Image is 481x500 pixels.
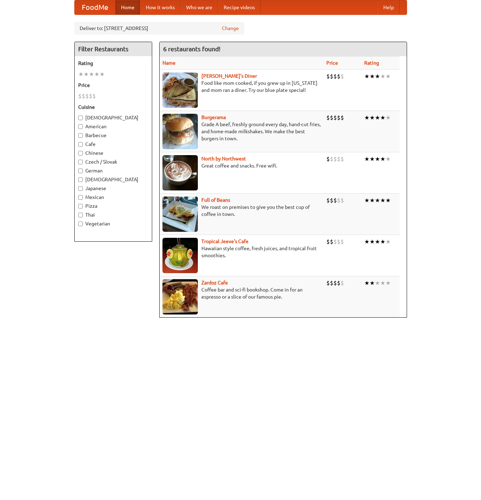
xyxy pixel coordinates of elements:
[92,92,96,100] li: $
[78,70,84,78] li: ★
[162,245,321,259] p: Hawaiian style coffee, fresh juices, and tropical fruit smoothies.
[337,279,340,287] li: $
[201,197,230,203] a: Full of Beans
[340,196,344,204] li: $
[333,72,337,80] li: $
[375,114,380,122] li: ★
[222,25,239,32] a: Change
[78,220,148,227] label: Vegetarian
[330,196,333,204] li: $
[333,155,337,163] li: $
[78,213,83,217] input: Thai
[375,72,380,80] li: ★
[326,60,338,66] a: Price
[326,155,330,163] li: $
[378,0,400,14] a: Help
[94,70,99,78] li: ★
[364,114,370,122] li: ★
[78,149,148,157] label: Chinese
[201,73,257,79] a: [PERSON_NAME]'s Diner
[162,162,321,169] p: Great coffee and snacks. Free wifi.
[326,279,330,287] li: $
[78,82,148,89] h5: Price
[162,72,198,108] img: sallys.jpg
[78,176,148,183] label: [DEMOGRAPHIC_DATA]
[78,60,148,67] h5: Rating
[82,92,85,100] li: $
[385,238,391,246] li: ★
[330,279,333,287] li: $
[380,114,385,122] li: ★
[340,114,344,122] li: $
[78,202,148,210] label: Pizza
[337,72,340,80] li: $
[78,195,83,200] input: Mexican
[380,155,385,163] li: ★
[326,238,330,246] li: $
[78,222,83,226] input: Vegetarian
[333,238,337,246] li: $
[78,133,83,138] input: Barbecue
[201,280,228,286] a: Zardoz Cafe
[364,196,370,204] li: ★
[340,72,344,80] li: $
[181,0,218,14] a: Who we are
[340,155,344,163] li: $
[326,114,330,122] li: $
[330,114,333,122] li: $
[78,158,148,165] label: Czech / Slovak
[326,196,330,204] li: $
[78,186,83,191] input: Japanese
[78,194,148,201] label: Mexican
[75,42,152,56] h4: Filter Restaurants
[340,238,344,246] li: $
[162,196,198,232] img: beans.jpg
[78,185,148,192] label: Japanese
[385,155,391,163] li: ★
[162,238,198,273] img: jeeves.jpg
[78,160,83,164] input: Czech / Slovak
[78,211,148,218] label: Thai
[78,169,83,173] input: German
[340,279,344,287] li: $
[333,279,337,287] li: $
[385,72,391,80] li: ★
[337,155,340,163] li: $
[140,0,181,14] a: How it works
[78,114,148,121] label: [DEMOGRAPHIC_DATA]
[163,46,221,52] ng-pluralize: 6 restaurants found!
[364,279,370,287] li: ★
[201,239,248,244] a: Tropical Jeeve's Cafe
[385,114,391,122] li: ★
[370,72,375,80] li: ★
[78,104,148,111] h5: Cuisine
[201,156,246,161] a: North by Northwest
[78,123,148,130] label: American
[333,114,337,122] li: $
[370,114,375,122] li: ★
[330,238,333,246] li: $
[364,238,370,246] li: ★
[330,155,333,163] li: $
[78,124,83,129] input: American
[78,167,148,174] label: German
[380,196,385,204] li: ★
[99,70,105,78] li: ★
[201,114,226,120] a: Burgerama
[375,155,380,163] li: ★
[162,279,198,314] img: zardoz.jpg
[78,177,83,182] input: [DEMOGRAPHIC_DATA]
[162,155,198,190] img: north.jpg
[333,196,337,204] li: $
[380,279,385,287] li: ★
[78,92,82,100] li: $
[162,80,321,94] p: Food like mom cooked, if you grew up in [US_STATE] and mom ran a diner. Try our blue plate special!
[78,151,83,155] input: Chinese
[162,286,321,300] p: Coffee bar and sci-fi bookshop. Come in for an espresso or a slice of our famous pie.
[337,196,340,204] li: $
[330,72,333,80] li: $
